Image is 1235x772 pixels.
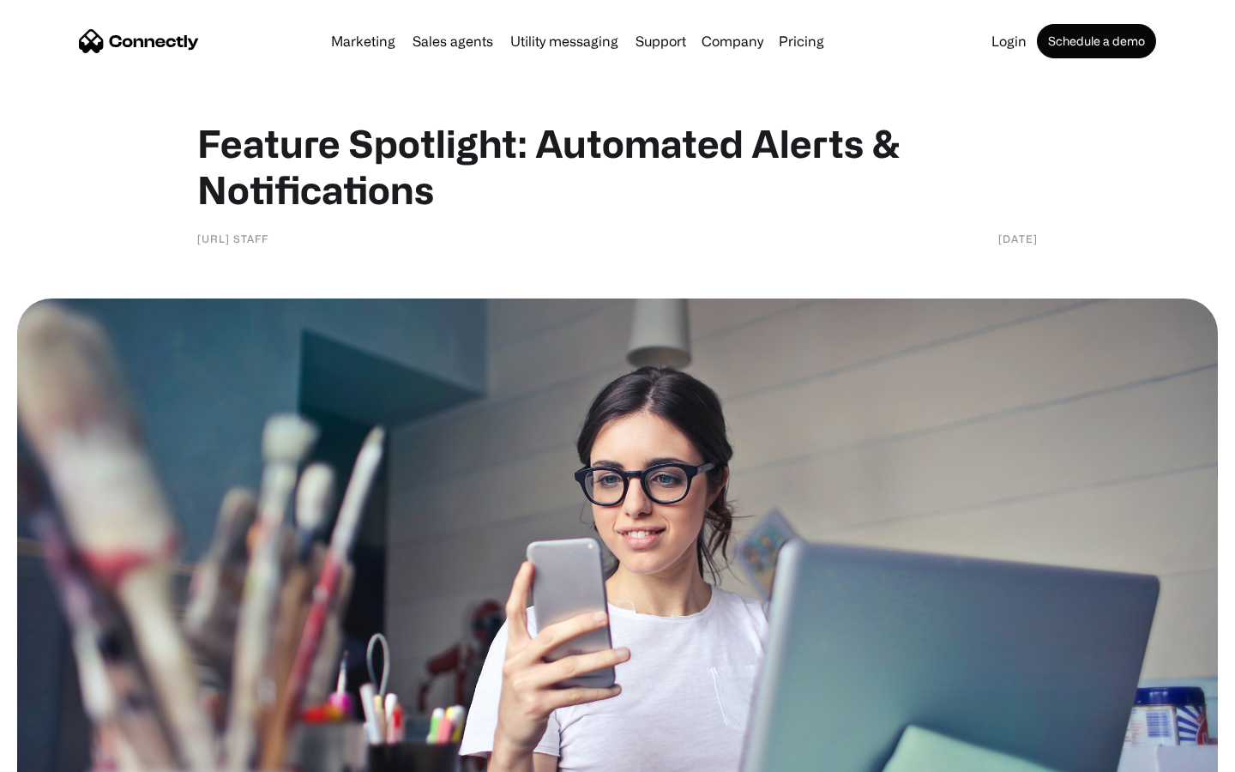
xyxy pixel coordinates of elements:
div: [URL] staff [197,230,268,247]
ul: Language list [34,742,103,766]
div: Company [696,29,768,53]
a: Marketing [324,34,402,48]
h1: Feature Spotlight: Automated Alerts & Notifications [197,120,1038,213]
a: Login [985,34,1033,48]
a: Support [629,34,693,48]
a: Schedule a demo [1037,24,1156,58]
div: Company [702,29,763,53]
div: [DATE] [998,230,1038,247]
a: home [79,28,199,54]
a: Sales agents [406,34,500,48]
a: Pricing [772,34,831,48]
a: Utility messaging [503,34,625,48]
aside: Language selected: English [17,742,103,766]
